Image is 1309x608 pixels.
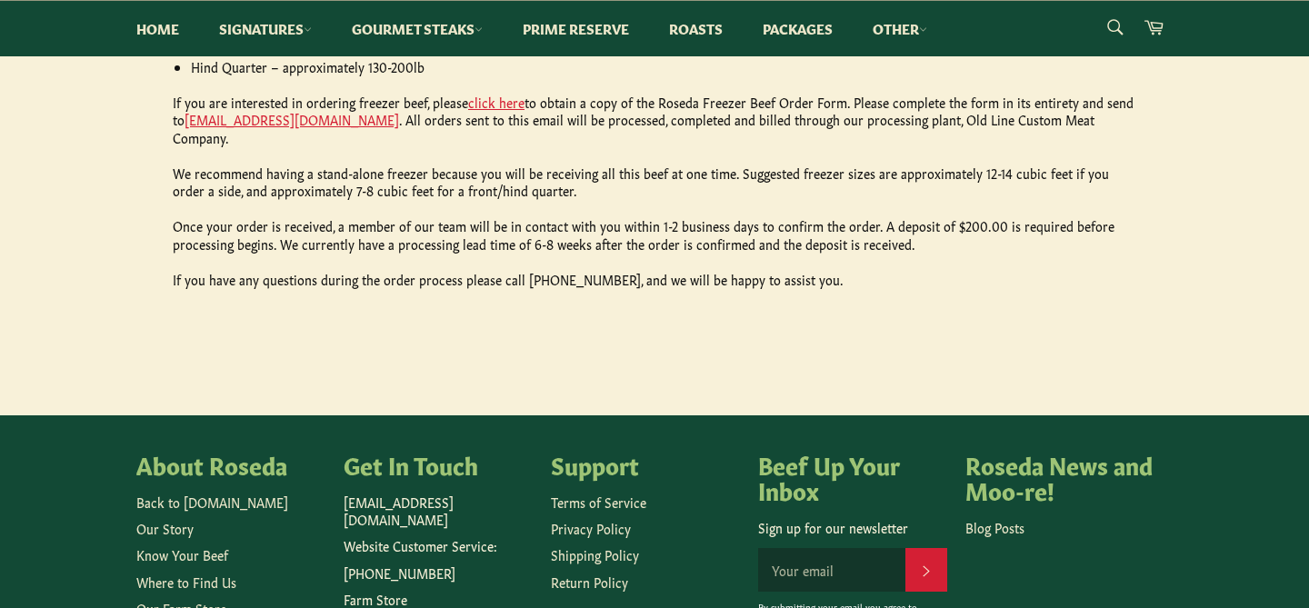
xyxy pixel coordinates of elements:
[744,1,851,56] a: Packages
[344,537,533,554] p: Website Customer Service:
[201,1,330,56] a: Signatures
[173,94,1136,146] p: If you are interested in ordering freezer beef, please to obtain a copy of the Roseda Freezer Bee...
[136,573,236,591] a: Where to Find Us
[758,519,947,536] p: Sign up for our newsletter
[758,548,905,592] input: Your email
[551,545,639,563] a: Shipping Policy
[758,452,947,502] h4: Beef Up Your Inbox
[965,518,1024,536] a: Blog Posts
[173,164,1136,200] p: We recommend having a stand-alone freezer because you will be receiving all this beef at one time...
[551,493,646,511] a: Terms of Service
[344,452,533,477] h4: Get In Touch
[334,1,501,56] a: Gourmet Steaks
[344,564,533,582] p: [PHONE_NUMBER]
[551,452,740,477] h4: Support
[468,93,525,111] a: click here
[173,271,1136,288] p: If you have any questions during the order process please call [PHONE_NUMBER], and we will be hap...
[136,519,194,537] a: Our Story
[136,452,325,477] h4: About Roseda
[173,217,1136,253] p: Once your order is received, a member of our team will be in contact with you within 1-2 business...
[185,110,399,128] a: [EMAIL_ADDRESS][DOMAIN_NAME]
[191,58,1136,75] li: Hind Quarter – approximately 130-200lb
[551,519,631,537] a: Privacy Policy
[965,452,1154,502] h4: Roseda News and Moo-re!
[854,1,945,56] a: Other
[651,1,741,56] a: Roasts
[551,573,628,591] a: Return Policy
[505,1,647,56] a: Prime Reserve
[118,1,197,56] a: Home
[344,493,533,529] p: [EMAIL_ADDRESS][DOMAIN_NAME]
[136,493,288,511] a: Back to [DOMAIN_NAME]
[136,545,228,563] a: Know Your Beef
